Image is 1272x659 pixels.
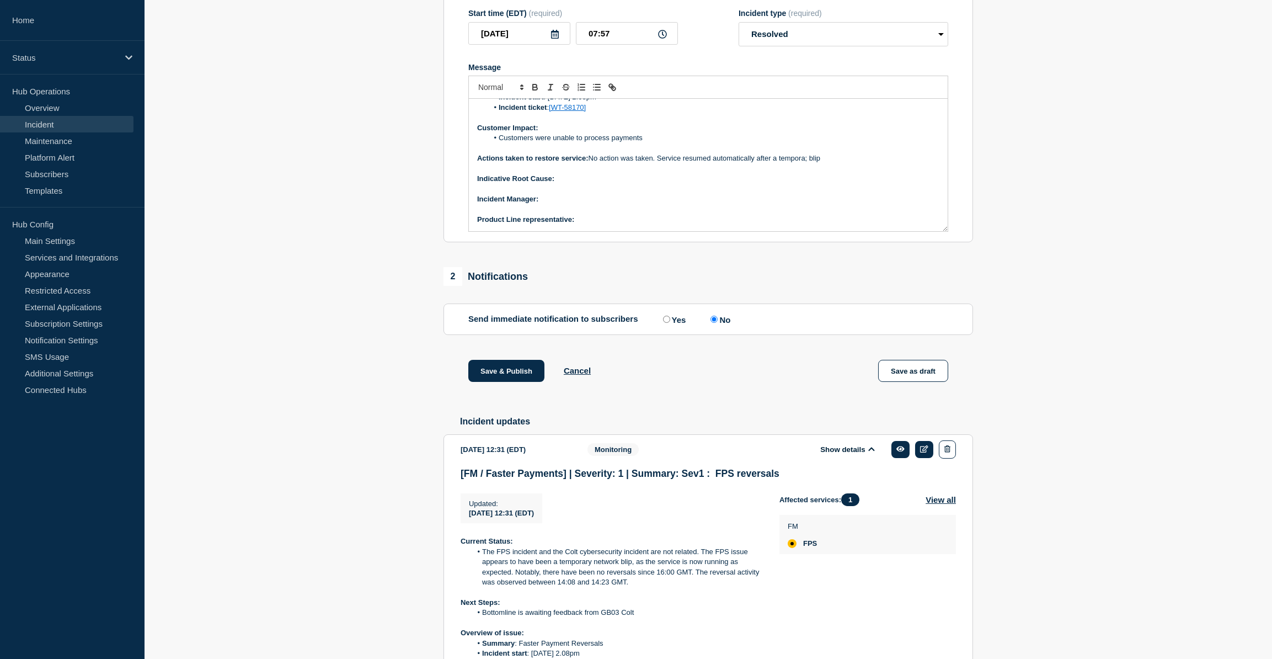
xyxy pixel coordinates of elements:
[605,81,620,94] button: Toggle link
[488,133,940,143] li: Customers were unable to process payments
[589,81,605,94] button: Toggle bulleted list
[708,314,730,325] label: No
[576,22,678,45] input: HH:MM
[468,314,948,325] div: Send immediate notification to subscribers
[739,9,948,18] div: Incident type
[477,124,538,132] strong: Customer Impact:
[461,440,571,459] div: [DATE] 12:31 (EDT)
[477,153,939,163] p: No action was taken. Service resumed automatically after a tempora; blip
[461,468,956,480] h3: [FM / Faster Payments] | Severity: 1 | Summary: Sev1 : FPS reversals
[468,63,948,72] div: Message
[461,598,500,607] strong: Next Steps:
[549,103,586,111] a: [WT-58170]
[663,316,670,323] input: Yes
[468,22,570,45] input: YYYY-MM-DD
[12,53,118,62] p: Status
[443,267,528,286] div: Notifications
[543,81,558,94] button: Toggle italic text
[461,629,524,637] strong: Overview of issue:
[472,639,762,649] li: : Faster Payment Reversals
[788,539,797,548] div: affected
[469,499,534,508] p: Updated :
[527,81,543,94] button: Toggle bold text
[878,360,948,382] button: Save as draft
[468,360,544,382] button: Save & Publish
[468,314,638,325] p: Send immediate notification to subscribers
[926,493,956,506] button: View all
[472,608,762,618] li: Bottomline is awaiting feedback from GB03 Colt
[469,509,534,517] span: [DATE] 12:31 (EDT)
[477,195,538,203] strong: Incident Manager:
[468,9,678,18] div: Start time (EDT)
[461,537,513,545] strong: Current Status:
[587,443,639,456] span: Monitoring
[460,417,973,427] h2: Incident updates
[477,215,574,224] strong: Product Line representative:
[574,81,589,94] button: Toggle ordered list
[499,103,547,111] strong: Incident ticket
[803,539,817,548] span: FPS
[477,154,589,162] strong: Actions taken to restore service:
[739,22,948,46] select: Incident type
[788,522,817,530] p: FM
[472,547,762,588] li: The FPS incident and the Colt cybersecurity incident are not related. The FPS issue appears to ha...
[710,316,718,323] input: No
[841,493,859,506] span: 1
[482,639,515,647] strong: Summary
[477,174,554,183] strong: Indicative Root Cause:
[529,9,563,18] span: (required)
[488,103,940,113] li: :
[564,366,591,375] button: Cancel
[473,81,527,94] span: Font size
[443,267,462,286] span: 2
[788,9,822,18] span: (required)
[558,81,574,94] button: Toggle strikethrough text
[482,649,527,657] strong: Incident start
[469,99,948,231] div: Message
[779,493,865,506] span: Affected services:
[817,445,878,454] button: Show details
[472,649,762,658] li: : [DATE] 2.08pm
[660,314,686,325] label: Yes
